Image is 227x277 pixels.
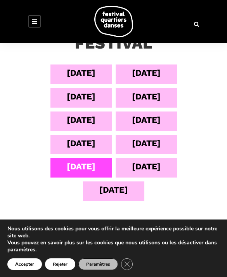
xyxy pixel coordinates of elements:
button: Rejeter [45,258,75,270]
button: Accepter [7,258,42,270]
p: Nous utilisons des cookies pour vous offrir la meilleure expérience possible sur notre site web. [7,225,221,239]
div: [DATE] [67,136,95,150]
div: [DATE] [132,66,161,80]
button: Paramètres [78,258,118,270]
div: [DATE] [132,113,161,127]
img: logo-fqd-med [94,6,133,37]
div: [DATE] [67,113,95,127]
p: Vous pouvez en savoir plus sur les cookies que nous utilisons ou les désactiver dans . [7,239,221,253]
button: Close GDPR Cookie Banner [121,258,133,270]
div: [DATE] [132,136,161,150]
div: [DATE] [67,160,95,173]
div: [DATE] [99,183,128,197]
div: [DATE] [132,160,161,173]
button: paramètres [7,246,35,253]
div: [DATE] [67,90,95,103]
div: [DATE] [132,90,161,103]
div: [DATE] [67,66,95,80]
